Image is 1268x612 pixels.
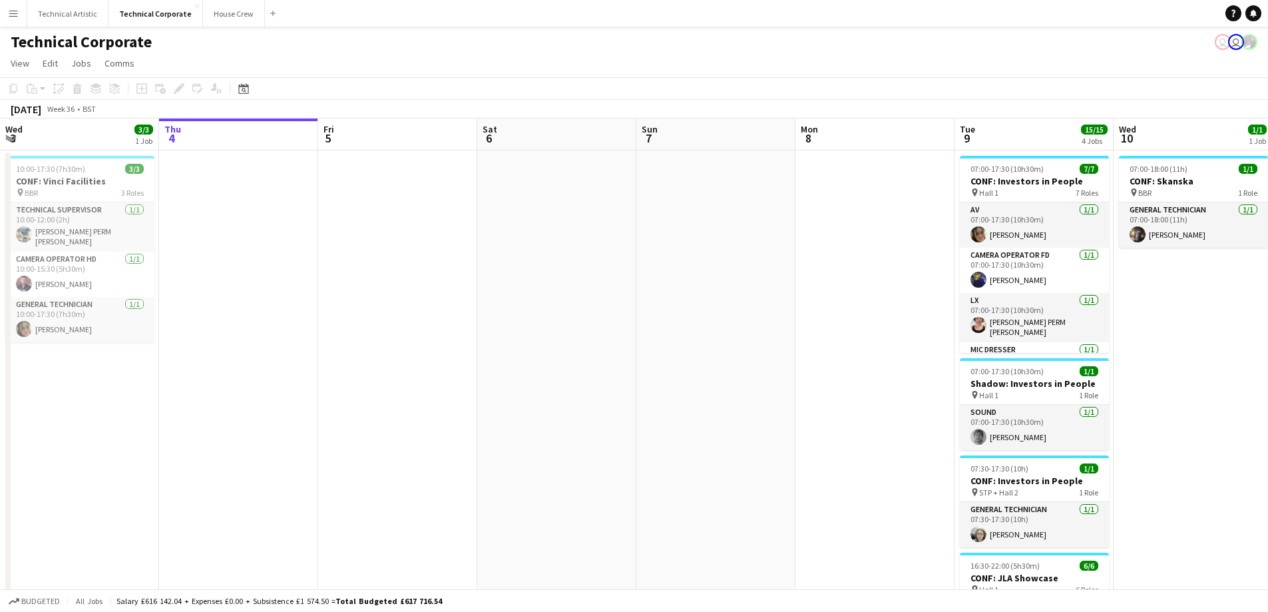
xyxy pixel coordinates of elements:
[5,252,154,297] app-card-role: Camera Operator HD1/110:00-15:30 (5h30m)[PERSON_NAME]
[5,297,154,342] app-card-role: General Technician1/110:00-17:30 (7h30m)[PERSON_NAME]
[335,596,442,606] span: Total Budgeted £617 716.54
[73,596,105,606] span: All jobs
[979,188,998,198] span: Hall 1
[960,123,975,135] span: Tue
[960,358,1109,450] app-job-card: 07:00-17:30 (10h30m)1/1Shadow: Investors in People Hall 11 RoleSound1/107:00-17:30 (10h30m)[PERSO...
[960,293,1109,342] app-card-role: LX1/107:00-17:30 (10h30m)[PERSON_NAME] PERM [PERSON_NAME]
[11,103,41,116] div: [DATE]
[979,585,998,595] span: Hall 1
[1119,202,1268,248] app-card-role: General Technician1/107:00-18:00 (11h)[PERSON_NAME]
[1215,34,1231,50] app-user-avatar: Liveforce Admin
[1239,164,1257,174] span: 1/1
[1119,156,1268,248] app-job-card: 07:00-18:00 (11h)1/1CONF: Skanska BBR1 RoleGeneral Technician1/107:00-18:00 (11h)[PERSON_NAME]
[960,175,1109,187] h3: CONF: Investors in People
[164,123,181,135] span: Thu
[5,175,154,187] h3: CONF: Vinci Facilities
[960,342,1109,388] app-card-role: Mic Dresser1/1
[1249,136,1266,146] div: 1 Job
[121,188,144,198] span: 3 Roles
[11,32,152,52] h1: Technical Corporate
[960,378,1109,390] h3: Shadow: Investors in People
[1248,125,1267,135] span: 1/1
[25,188,38,198] span: BBR
[1138,188,1152,198] span: BBR
[970,164,1044,174] span: 07:00-17:30 (10h30m)
[960,475,1109,487] h3: CONF: Investors in People
[960,405,1109,450] app-card-role: Sound1/107:00-17:30 (10h30m)[PERSON_NAME]
[1076,585,1098,595] span: 6 Roles
[1228,34,1244,50] app-user-avatar: Liveforce Admin
[483,123,497,135] span: Sat
[135,136,152,146] div: 1 Job
[71,57,91,69] span: Jobs
[1238,188,1257,198] span: 1 Role
[1241,34,1257,50] app-user-avatar: Zubair PERM Dhalla
[1081,125,1108,135] span: 15/15
[1119,123,1136,135] span: Wed
[1117,131,1136,146] span: 10
[1119,175,1268,187] h3: CONF: Skanska
[640,131,658,146] span: 7
[979,390,998,400] span: Hall 1
[5,55,35,72] a: View
[1082,136,1107,146] div: 4 Jobs
[66,55,97,72] a: Jobs
[5,123,23,135] span: Wed
[960,248,1109,293] app-card-role: Camera Operator FD1/107:00-17:30 (10h30m)[PERSON_NAME]
[37,55,63,72] a: Edit
[799,131,818,146] span: 8
[16,164,85,174] span: 10:00-17:30 (7h30m)
[44,104,77,114] span: Week 36
[83,104,96,114] div: BST
[970,366,1044,376] span: 07:00-17:30 (10h30m)
[1079,390,1098,400] span: 1 Role
[134,125,153,135] span: 3/3
[960,456,1109,547] app-job-card: 07:30-17:30 (10h)1/1CONF: Investors in People STP + Hall 21 RoleGeneral Technician1/107:30-17:30 ...
[1130,164,1187,174] span: 07:00-18:00 (11h)
[321,131,334,146] span: 5
[481,131,497,146] span: 6
[958,131,975,146] span: 9
[801,123,818,135] span: Mon
[203,1,265,27] button: House Crew
[116,596,442,606] div: Salary £616 142.04 + Expenses £0.00 + Subsistence £1 574.50 =
[162,131,181,146] span: 4
[323,123,334,135] span: Fri
[960,572,1109,584] h3: CONF: JLA Showcase
[960,202,1109,248] app-card-role: AV1/107:00-17:30 (10h30m)[PERSON_NAME]
[1079,487,1098,497] span: 1 Role
[99,55,140,72] a: Comms
[970,561,1040,571] span: 16:30-22:00 (5h30m)
[1080,463,1098,473] span: 1/1
[1076,188,1098,198] span: 7 Roles
[1080,366,1098,376] span: 1/1
[3,131,23,146] span: 3
[979,487,1018,497] span: STP + Hall 2
[642,123,658,135] span: Sun
[970,463,1028,473] span: 07:30-17:30 (10h)
[108,1,203,27] button: Technical Corporate
[1080,164,1098,174] span: 7/7
[43,57,58,69] span: Edit
[5,202,154,252] app-card-role: Technical Supervisor1/110:00-12:00 (2h)[PERSON_NAME] PERM [PERSON_NAME]
[105,57,134,69] span: Comms
[21,597,60,606] span: Budgeted
[7,594,62,609] button: Budgeted
[27,1,108,27] button: Technical Artistic
[960,156,1109,353] app-job-card: 07:00-17:30 (10h30m)7/7CONF: Investors in People Hall 17 RolesAV1/107:00-17:30 (10h30m)[PERSON_NA...
[5,156,154,342] app-job-card: 10:00-17:30 (7h30m)3/3CONF: Vinci Facilities BBR3 RolesTechnical Supervisor1/110:00-12:00 (2h)[PE...
[1080,561,1098,571] span: 6/6
[11,57,29,69] span: View
[125,164,144,174] span: 3/3
[960,502,1109,547] app-card-role: General Technician1/107:30-17:30 (10h)[PERSON_NAME]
